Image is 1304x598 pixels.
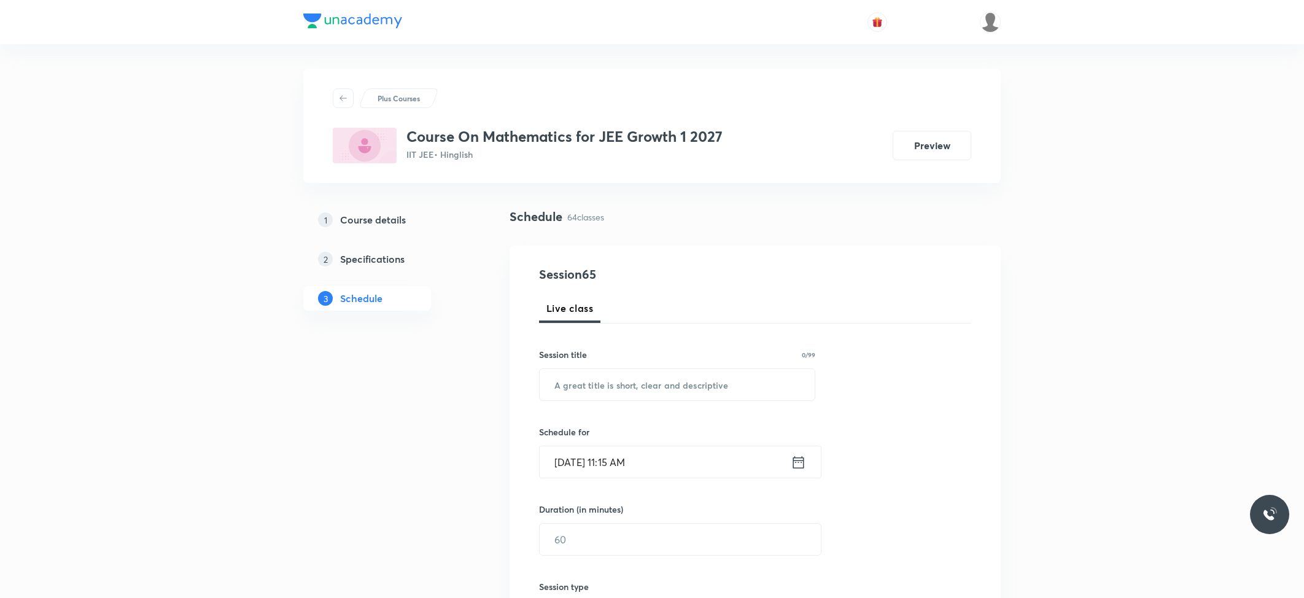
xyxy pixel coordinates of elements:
[867,12,887,32] button: avatar
[406,128,723,146] h3: Course On Mathematics for JEE Growth 1 2027
[340,252,405,266] h5: Specifications
[303,247,470,271] a: 2Specifications
[539,580,589,593] h6: Session type
[340,212,406,227] h5: Course details
[893,131,971,160] button: Preview
[378,93,420,104] p: Plus Courses
[540,524,821,555] input: 60
[539,503,623,516] h6: Duration (in minutes)
[406,148,723,161] p: IIT JEE • Hinglish
[539,348,587,361] h6: Session title
[318,212,333,227] p: 1
[318,252,333,266] p: 2
[1262,507,1277,522] img: ttu
[802,352,815,358] p: 0/99
[546,301,593,316] span: Live class
[872,17,883,28] img: avatar
[303,14,402,31] a: Company Logo
[540,369,815,400] input: A great title is short, clear and descriptive
[333,128,397,163] img: 511A636F-1302-4179-9227-7313F6947821_plus.png
[318,291,333,306] p: 3
[539,425,815,438] h6: Schedule for
[340,291,382,306] h5: Schedule
[567,211,604,223] p: 64 classes
[539,265,763,284] h4: Session 65
[510,208,562,226] h4: Schedule
[980,12,1001,33] img: Divya tyagi
[303,14,402,28] img: Company Logo
[303,208,470,232] a: 1Course details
